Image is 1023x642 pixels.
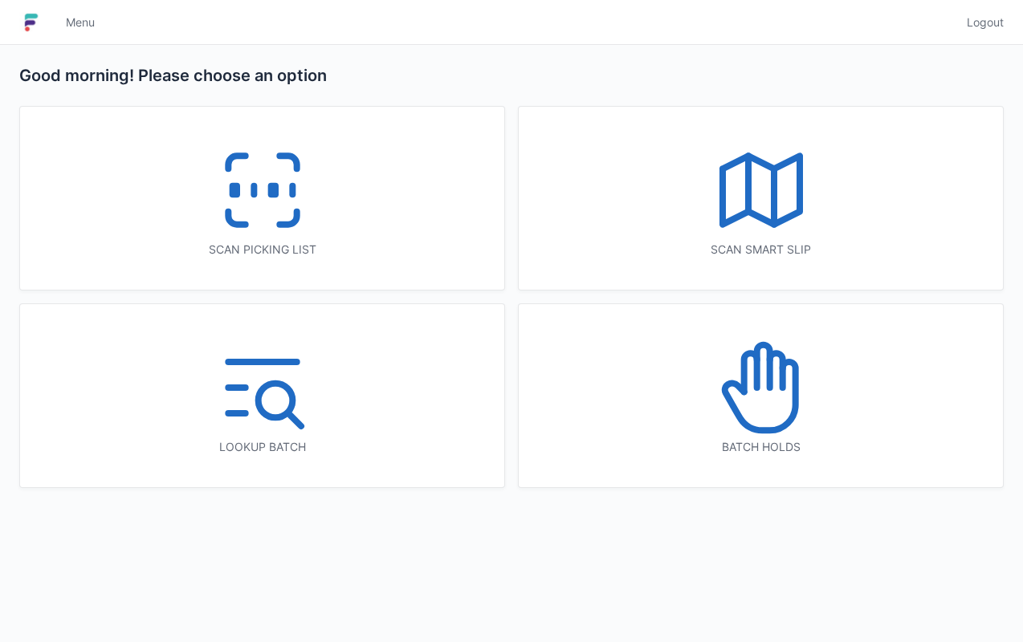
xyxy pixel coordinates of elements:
[957,8,1004,37] a: Logout
[56,8,104,37] a: Menu
[518,106,1004,291] a: Scan smart slip
[66,14,95,30] span: Menu
[551,439,971,455] div: Batch holds
[518,303,1004,488] a: Batch holds
[52,242,472,258] div: Scan picking list
[19,64,1004,87] h2: Good morning! Please choose an option
[967,14,1004,30] span: Logout
[19,106,505,291] a: Scan picking list
[52,439,472,455] div: Lookup batch
[19,10,43,35] img: logo-small.jpg
[19,303,505,488] a: Lookup batch
[551,242,971,258] div: Scan smart slip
